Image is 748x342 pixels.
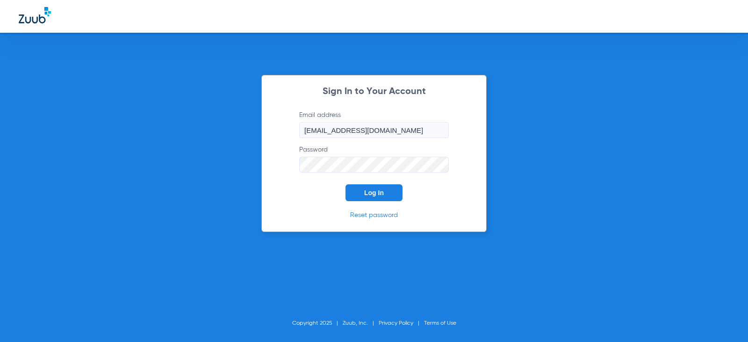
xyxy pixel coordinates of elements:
[379,320,413,326] a: Privacy Policy
[299,145,449,173] label: Password
[350,212,398,218] a: Reset password
[364,189,384,196] span: Log In
[345,184,403,201] button: Log In
[424,320,456,326] a: Terms of Use
[19,7,51,23] img: Zuub Logo
[285,87,463,96] h2: Sign In to Your Account
[299,122,449,138] input: Email address
[292,319,343,328] li: Copyright 2025
[299,110,449,138] label: Email address
[343,319,379,328] li: Zuub, Inc.
[299,157,449,173] input: Password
